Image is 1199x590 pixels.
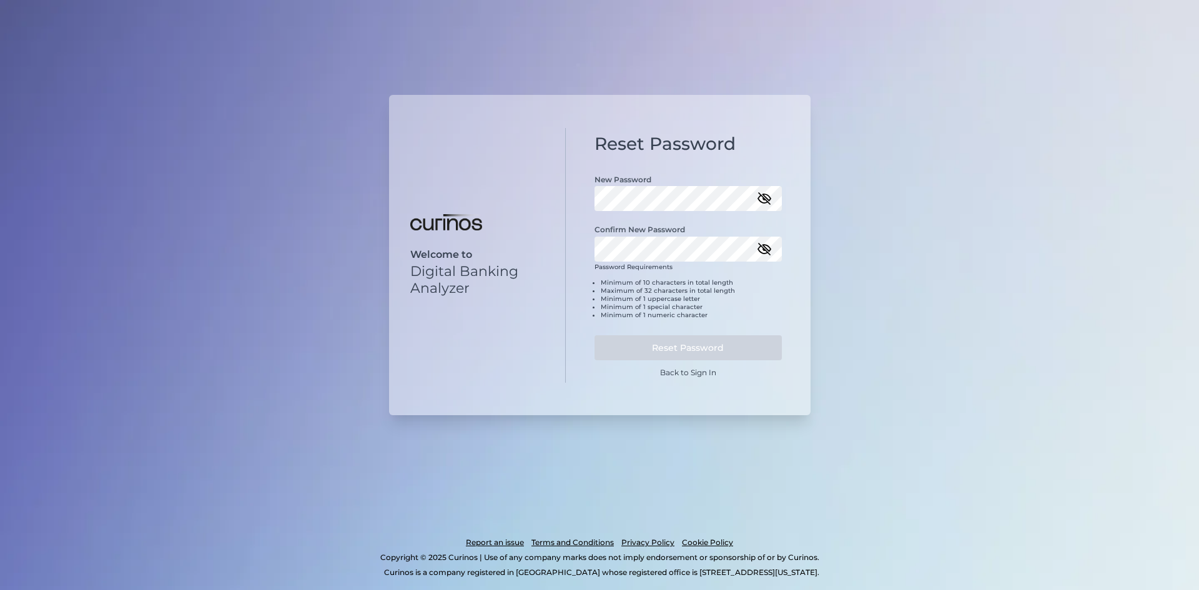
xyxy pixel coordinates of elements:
a: Report an issue [466,535,524,550]
li: Minimum of 10 characters in total length [601,278,782,287]
p: Copyright © 2025 Curinos | Use of any company marks does not imply endorsement or sponsorship of ... [61,550,1138,565]
div: Password Requirements [595,263,782,329]
a: Cookie Policy [682,535,733,550]
li: Minimum of 1 numeric character [601,311,782,319]
button: Reset Password [595,335,782,360]
label: New Password [595,175,651,184]
a: Back to Sign In [660,368,716,377]
h1: Reset Password [595,134,782,155]
li: Minimum of 1 uppercase letter [601,295,782,303]
p: Curinos is a company registered in [GEOGRAPHIC_DATA] whose registered office is [STREET_ADDRESS][... [65,565,1138,580]
p: Digital Banking Analyzer [410,263,545,297]
a: Terms and Conditions [531,535,614,550]
li: Minimum of 1 special character [601,303,782,311]
li: Maximum of 32 characters in total length [601,287,782,295]
label: Confirm New Password [595,225,685,234]
p: Welcome to [410,248,545,260]
a: Privacy Policy [621,535,674,550]
img: Digital Banking Analyzer [410,214,482,230]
